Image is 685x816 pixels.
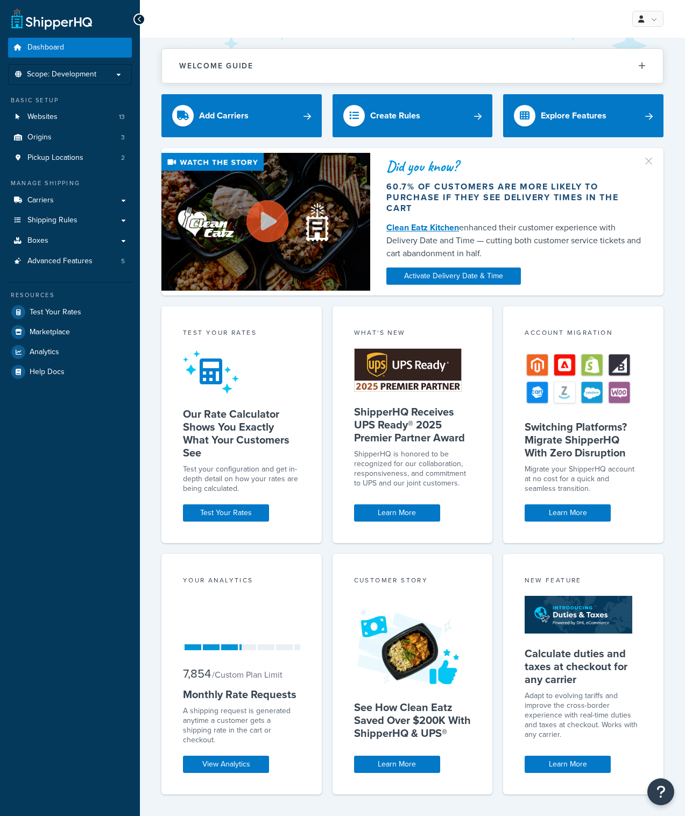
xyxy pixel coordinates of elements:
h5: Monthly Rate Requests [183,688,300,701]
li: Websites [8,107,132,127]
a: Shipping Rules [8,210,132,230]
a: Add Carriers [161,94,322,137]
div: Add Carriers [199,108,249,123]
h2: Welcome Guide [179,62,253,70]
h5: ShipperHQ Receives UPS Ready® 2025 Premier Partner Award [354,405,471,444]
a: View Analytics [183,756,269,773]
span: 5 [121,257,125,266]
span: Test Your Rates [30,308,81,317]
div: Migrate your ShipperHQ account at no cost for a quick and seamless transition. [525,465,642,494]
div: A shipping request is generated anytime a customer gets a shipping rate in the cart or checkout. [183,706,300,745]
img: Video thumbnail [161,153,370,291]
li: Pickup Locations [8,148,132,168]
a: Test Your Rates [183,504,269,522]
a: Carriers [8,191,132,210]
span: 13 [119,112,125,122]
div: What's New [354,328,471,340]
a: Learn More [354,504,440,522]
div: Your Analytics [183,575,300,588]
span: Analytics [30,348,59,357]
a: Analytics [8,342,132,362]
a: Clean Eatz Kitchen [386,221,459,234]
span: Origins [27,133,52,142]
span: Websites [27,112,58,122]
a: Help Docs [8,362,132,382]
span: Carriers [27,196,54,205]
button: Open Resource Center [647,778,674,805]
div: Customer Story [354,575,471,588]
h5: Switching Platforms? Migrate ShipperHQ With Zero Disruption [525,420,642,459]
button: Welcome Guide [162,49,663,83]
span: Scope: Development [27,70,96,79]
div: Did you know? [386,159,647,174]
span: Dashboard [27,43,64,52]
li: Origins [8,128,132,147]
div: Create Rules [370,108,420,123]
div: 60.7% of customers are more likely to purchase if they see delivery times in the cart [386,181,647,214]
span: Advanced Features [27,257,93,266]
div: enhanced their customer experience with Delivery Date and Time — cutting both customer service ti... [386,221,647,260]
span: Pickup Locations [27,153,83,163]
a: Explore Features [503,94,663,137]
span: Marketplace [30,328,70,337]
div: Test your rates [183,328,300,340]
a: Learn More [525,756,611,773]
span: 2 [121,153,125,163]
span: 3 [121,133,125,142]
li: Advanced Features [8,251,132,271]
a: Marketplace [8,322,132,342]
p: Adapt to evolving tariffs and improve the cross-border experience with real-time duties and taxes... [525,691,642,740]
a: Websites13 [8,107,132,127]
a: Pickup Locations2 [8,148,132,168]
a: Dashboard [8,38,132,58]
div: Manage Shipping [8,179,132,188]
a: Origins3 [8,128,132,147]
span: 7,854 [183,665,211,683]
a: Activate Delivery Date & Time [386,268,521,285]
p: ShipperHQ is honored to be recognized for our collaboration, responsiveness, and commitment to UP... [354,449,471,488]
div: Resources [8,291,132,300]
span: Boxes [27,236,48,245]
a: Advanced Features5 [8,251,132,271]
a: Create Rules [333,94,493,137]
small: / Custom Plan Limit [212,669,283,681]
div: Basic Setup [8,96,132,105]
a: Learn More [354,756,440,773]
a: Boxes [8,231,132,251]
h5: See How Clean Eatz Saved Over $200K With ShipperHQ & UPS® [354,701,471,740]
a: Test Your Rates [8,303,132,322]
div: Test your configuration and get in-depth detail on how your rates are being calculated. [183,465,300,494]
div: Account Migration [525,328,642,340]
h5: Our Rate Calculator Shows You Exactly What Your Customers See [183,407,300,459]
span: Help Docs [30,368,65,377]
div: Explore Features [541,108,606,123]
h5: Calculate duties and taxes at checkout for any carrier [525,647,642,686]
div: New Feature [525,575,642,588]
a: Learn More [525,504,611,522]
span: Shipping Rules [27,216,77,225]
